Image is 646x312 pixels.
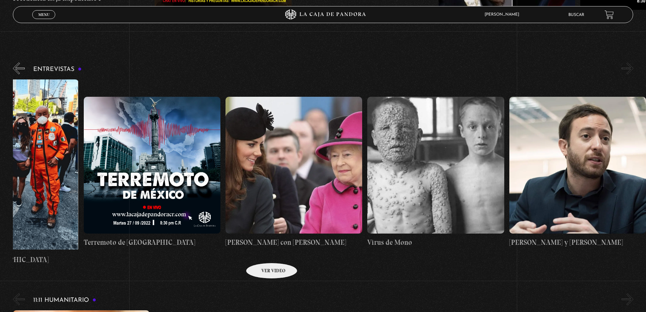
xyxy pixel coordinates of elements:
[367,79,504,265] a: Virus de Mono
[33,66,82,73] h3: Entrevistas
[226,237,362,248] h4: [PERSON_NAME] con [PERSON_NAME]
[622,62,633,74] button: Next
[509,237,646,248] h4: [PERSON_NAME] y [PERSON_NAME]
[36,18,52,23] span: Cerrar
[568,13,584,17] a: Buscar
[13,293,25,305] button: Previous
[481,13,526,17] span: [PERSON_NAME]
[33,297,96,304] h3: 11:11 Humanitario
[226,79,362,265] a: [PERSON_NAME] con [PERSON_NAME]
[84,237,220,248] h4: Terremoto de [GEOGRAPHIC_DATA]
[605,10,614,19] a: View your shopping cart
[367,237,504,248] h4: Virus de Mono
[622,293,633,305] button: Next
[509,79,646,265] a: [PERSON_NAME] y [PERSON_NAME]
[84,79,220,265] a: Terremoto de [GEOGRAPHIC_DATA]
[38,13,50,17] span: Menu
[13,62,25,74] button: Previous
